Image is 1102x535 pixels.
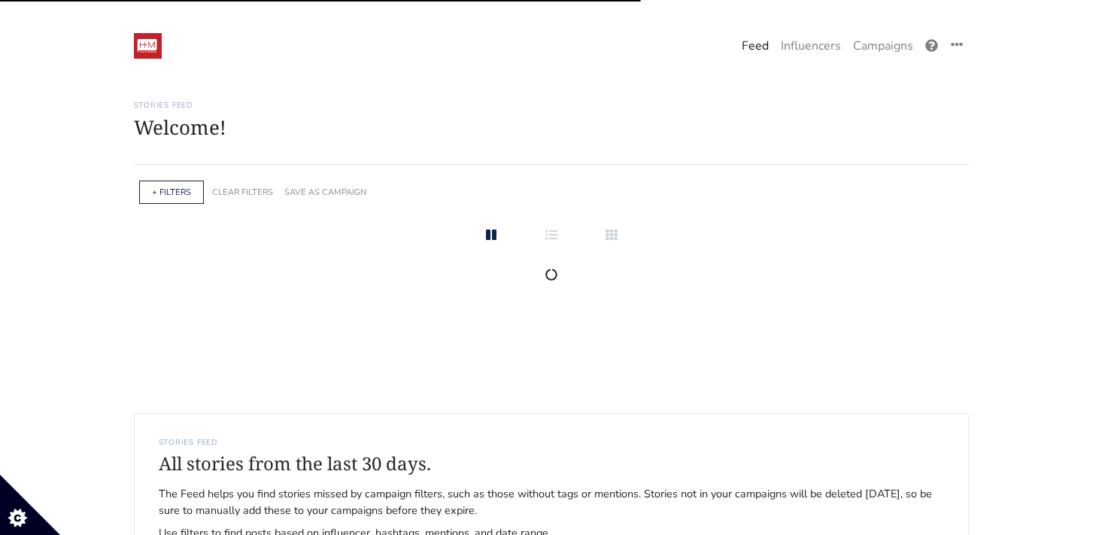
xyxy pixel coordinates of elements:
a: Feed [736,31,775,61]
a: Campaigns [847,31,919,61]
h4: All stories from the last 30 days. [159,453,944,475]
h6: STORIES FEED [159,438,944,447]
img: 19:52:48_1547236368 [134,33,162,59]
h6: Stories Feed [134,101,969,110]
a: CLEAR FILTERS [212,187,273,198]
h1: Welcome! [134,116,969,139]
a: SAVE AS CAMPAIGN [284,187,366,198]
a: + FILTERS [152,187,191,198]
a: Influencers [775,31,847,61]
span: The Feed helps you find stories missed by campaign filters, such as those without tags or mention... [159,486,944,518]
